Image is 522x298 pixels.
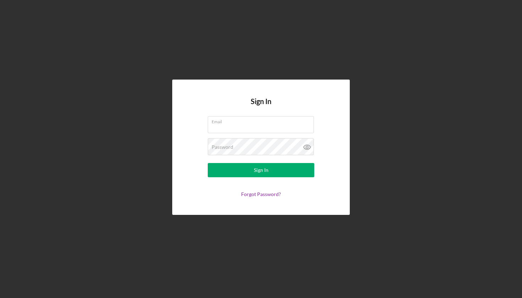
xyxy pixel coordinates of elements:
h4: Sign In [251,97,271,116]
label: Email [212,117,314,124]
label: Password [212,144,233,150]
div: Sign In [254,163,268,177]
a: Forgot Password? [241,191,281,197]
button: Sign In [208,163,314,177]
